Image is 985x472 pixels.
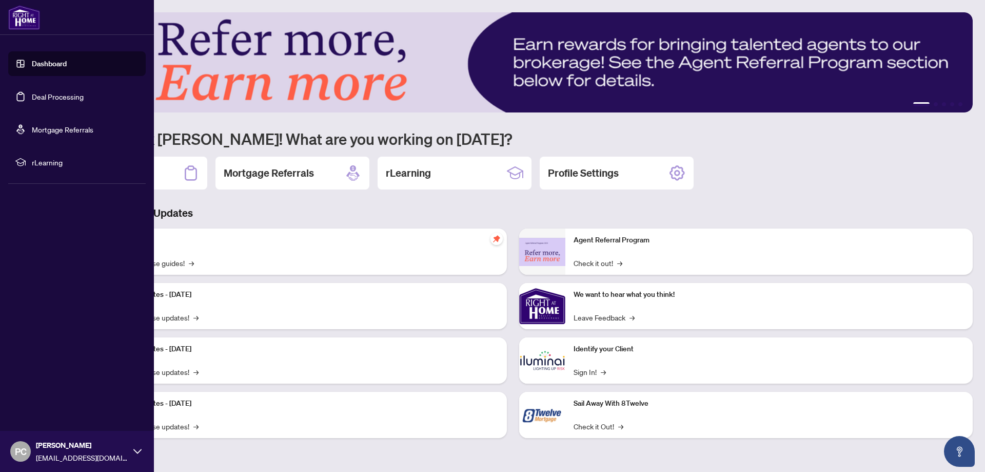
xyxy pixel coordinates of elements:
a: Check it out!→ [574,257,622,269]
p: Sail Away With 8Twelve [574,398,964,409]
span: [PERSON_NAME] [36,440,128,451]
span: PC [15,444,27,459]
img: Agent Referral Program [519,238,565,266]
h3: Brokerage & Industry Updates [53,206,973,220]
a: Dashboard [32,59,67,68]
p: Platform Updates - [DATE] [108,344,499,355]
button: 5 [958,102,962,106]
span: → [193,366,199,377]
p: Self-Help [108,235,499,246]
h2: Mortgage Referrals [224,166,314,180]
img: Slide 0 [53,12,973,112]
button: 2 [934,102,938,106]
span: → [193,421,199,432]
a: Deal Processing [32,92,84,101]
span: → [617,257,622,269]
span: rLearning [32,157,139,168]
button: 1 [913,102,930,106]
p: Platform Updates - [DATE] [108,398,499,409]
a: Check it Out!→ [574,421,623,432]
a: Sign In!→ [574,366,606,377]
p: Platform Updates - [DATE] [108,289,499,300]
button: 4 [950,102,954,106]
img: Identify your Client [519,337,565,384]
h2: Profile Settings [548,166,619,180]
p: We want to hear what you think! [574,289,964,300]
span: pushpin [490,233,503,245]
span: → [629,312,635,323]
img: We want to hear what you think! [519,283,565,329]
a: Mortgage Referrals [32,125,93,134]
button: Open asap [944,436,975,467]
img: Sail Away With 8Twelve [519,392,565,438]
span: → [618,421,623,432]
a: Leave Feedback→ [574,312,635,323]
h2: rLearning [386,166,431,180]
img: logo [8,5,40,30]
h1: Welcome back [PERSON_NAME]! What are you working on [DATE]? [53,129,973,148]
span: → [189,257,194,269]
button: 3 [942,102,946,106]
span: → [601,366,606,377]
span: [EMAIL_ADDRESS][DOMAIN_NAME] [36,452,128,463]
span: → [193,312,199,323]
p: Agent Referral Program [574,235,964,246]
p: Identify your Client [574,344,964,355]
